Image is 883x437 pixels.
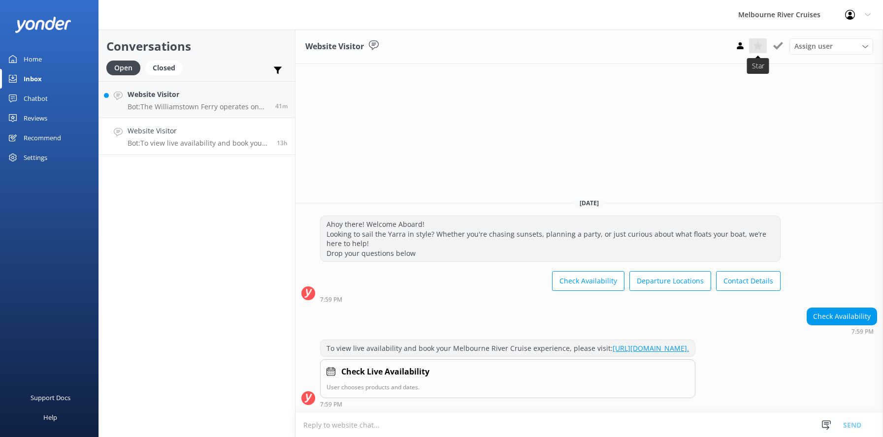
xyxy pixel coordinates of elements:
[807,308,877,325] div: Check Availability
[106,37,288,56] h2: Conversations
[629,271,711,291] button: Departure Locations
[99,81,295,118] a: Website VisitorBot:The Williamstown Ferry operates on weekends and some public holidays, with dai...
[24,128,61,148] div: Recommend
[321,340,695,357] div: To view live availability and book your Melbourne River Cruise experience, please visit:
[613,343,689,353] a: [URL][DOMAIN_NAME].
[327,382,689,392] p: User chooses products and dates.
[24,148,47,167] div: Settings
[128,102,268,111] p: Bot: The Williamstown Ferry operates on weekends and some public holidays, with daily services du...
[341,366,429,378] h4: Check Live Availability
[807,328,877,335] div: Sep 16 2025 07:59pm (UTC +10:00) Australia/Sydney
[106,61,140,75] div: Open
[106,62,145,73] a: Open
[552,271,624,291] button: Check Availability
[305,40,364,53] h3: Website Visitor
[789,38,873,54] div: Assign User
[321,216,780,261] div: Ahoy there! Welcome Aboard! Looking to sail the Yarra in style? Whether you're chasing sunsets, p...
[145,62,188,73] a: Closed
[24,108,47,128] div: Reviews
[145,61,183,75] div: Closed
[794,41,833,52] span: Assign user
[851,329,874,335] strong: 7:59 PM
[24,89,48,108] div: Chatbot
[320,296,781,303] div: Sep 16 2025 07:59pm (UTC +10:00) Australia/Sydney
[320,297,342,303] strong: 7:59 PM
[24,69,42,89] div: Inbox
[43,407,57,427] div: Help
[716,271,781,291] button: Contact Details
[277,139,288,147] span: Sep 16 2025 07:59pm (UTC +10:00) Australia/Sydney
[320,402,342,407] strong: 7:59 PM
[275,102,288,110] span: Sep 17 2025 08:59am (UTC +10:00) Australia/Sydney
[31,388,70,407] div: Support Docs
[574,199,605,207] span: [DATE]
[320,401,695,407] div: Sep 16 2025 07:59pm (UTC +10:00) Australia/Sydney
[128,89,268,100] h4: Website Visitor
[24,49,42,69] div: Home
[128,125,269,136] h4: Website Visitor
[99,118,295,155] a: Website VisitorBot:To view live availability and book your Melbourne River Cruise experience, ple...
[15,17,71,33] img: yonder-white-logo.png
[128,139,269,148] p: Bot: To view live availability and book your Melbourne River Cruise experience, please visit: [UR...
